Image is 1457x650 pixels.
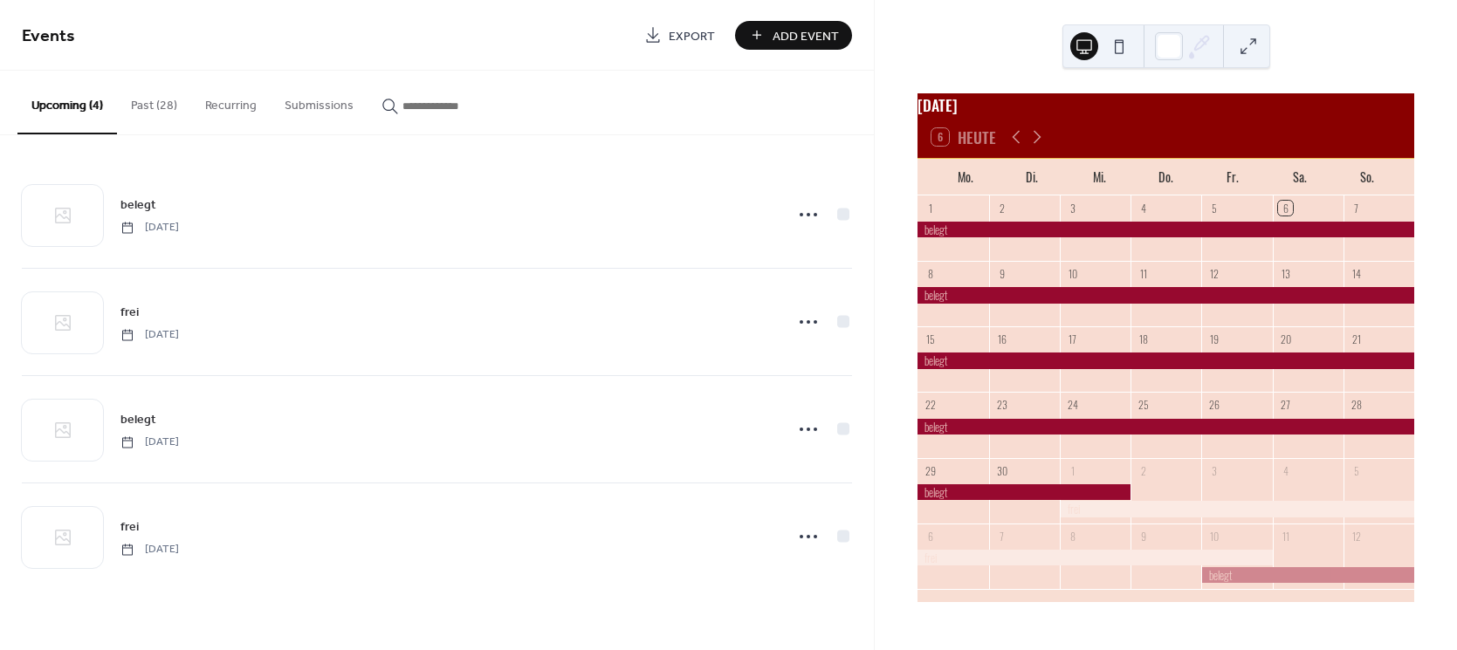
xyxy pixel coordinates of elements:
[1349,201,1364,216] div: 7
[1065,267,1080,282] div: 10
[1065,463,1080,478] div: 1
[1349,398,1364,413] div: 28
[924,463,938,478] div: 29
[22,19,75,53] span: Events
[1137,267,1151,282] div: 11
[1278,201,1293,216] div: 6
[994,463,1009,478] div: 30
[1137,201,1151,216] div: 4
[994,332,1009,347] div: 16
[1267,159,1334,195] div: Sa.
[917,550,1272,565] div: frei
[1065,201,1080,216] div: 3
[1207,267,1222,282] div: 12
[1349,332,1364,347] div: 21
[1278,398,1293,413] div: 27
[917,352,1414,368] div: belegt
[1137,398,1151,413] div: 25
[1349,267,1364,282] div: 14
[120,302,139,322] a: frei
[924,398,938,413] div: 22
[994,398,1009,413] div: 23
[994,201,1009,216] div: 2
[120,542,179,558] span: [DATE]
[917,287,1414,303] div: belegt
[669,27,715,45] span: Export
[1278,529,1293,544] div: 11
[917,222,1414,237] div: belegt
[924,529,938,544] div: 6
[735,21,852,50] button: Add Event
[120,434,179,450] span: [DATE]
[1207,332,1222,347] div: 19
[1199,159,1267,195] div: Fr.
[120,411,156,429] span: belegt
[631,21,728,50] a: Export
[117,71,191,133] button: Past (28)
[1137,529,1151,544] div: 9
[191,71,271,133] button: Recurring
[1201,567,1414,583] div: belegt
[120,517,139,537] a: frei
[994,529,1009,544] div: 7
[1278,463,1293,478] div: 4
[773,27,839,45] span: Add Event
[1278,332,1293,347] div: 20
[999,159,1066,195] div: Di.
[1065,398,1080,413] div: 24
[1207,201,1222,216] div: 5
[917,419,1414,434] div: belegt
[1207,398,1222,413] div: 26
[994,267,1009,282] div: 9
[120,220,179,236] span: [DATE]
[917,484,1131,500] div: belegt
[1137,332,1151,347] div: 18
[1060,501,1414,517] div: frei
[1137,463,1151,478] div: 2
[1066,159,1133,195] div: Mi.
[17,71,117,134] button: Upcoming (4)
[1278,267,1293,282] div: 13
[1132,159,1199,195] div: Do.
[120,409,156,429] a: belegt
[1207,463,1222,478] div: 3
[1207,529,1222,544] div: 10
[120,195,156,215] a: belegt
[1349,529,1364,544] div: 12
[1065,332,1080,347] div: 17
[120,327,179,343] span: [DATE]
[1349,463,1364,478] div: 5
[271,71,368,133] button: Submissions
[120,518,139,537] span: frei
[924,267,938,282] div: 8
[1333,159,1400,195] div: So.
[924,332,938,347] div: 15
[931,159,999,195] div: Mo.
[917,93,1414,116] div: [DATE]
[1065,529,1080,544] div: 8
[120,196,156,215] span: belegt
[120,304,139,322] span: frei
[924,201,938,216] div: 1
